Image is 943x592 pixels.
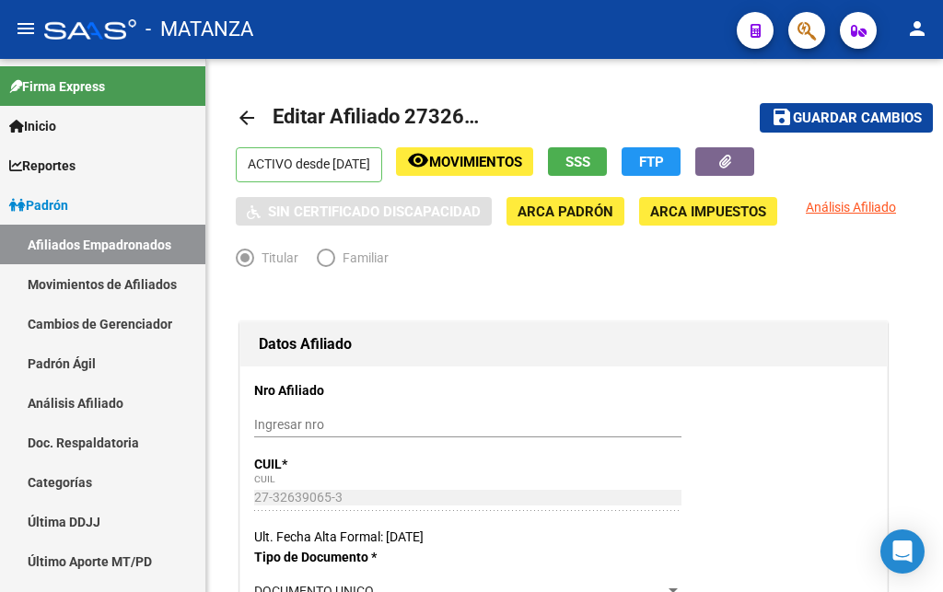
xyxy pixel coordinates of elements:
button: ARCA Padrón [506,197,624,226]
div: Open Intercom Messenger [880,529,925,574]
span: ARCA Impuestos [650,203,766,220]
mat-icon: arrow_back [236,107,258,129]
span: Reportes [9,156,76,176]
span: Inicio [9,116,56,136]
p: Tipo de Documento * [254,547,440,567]
button: Sin Certificado Discapacidad [236,197,492,226]
span: FTP [639,154,664,170]
span: Familiar [335,248,389,268]
span: Guardar cambios [793,110,922,127]
button: FTP [622,147,681,176]
span: Padrón [9,195,68,215]
mat-radio-group: Elija una opción [236,254,407,269]
span: ARCA Padrón [518,203,613,220]
p: CUIL [254,454,440,474]
span: Editar Afiliado 27326390653 [273,105,536,128]
h1: Datos Afiliado [259,330,868,359]
mat-icon: person [906,17,928,40]
button: Movimientos [396,147,533,176]
span: Firma Express [9,76,105,97]
p: ACTIVO desde [DATE] [236,147,382,182]
mat-icon: menu [15,17,37,40]
mat-icon: save [771,106,793,128]
button: ARCA Impuestos [639,197,777,226]
mat-icon: remove_red_eye [407,149,429,171]
span: Titular [254,248,298,268]
span: Análisis Afiliado [806,200,896,215]
span: Sin Certificado Discapacidad [268,203,481,220]
span: - MATANZA [146,9,253,50]
span: SSS [565,154,590,170]
button: SSS [548,147,607,176]
button: Guardar cambios [760,103,933,132]
p: Nro Afiliado [254,380,440,400]
div: Ult. Fecha Alta Formal: [DATE] [254,527,873,547]
span: Movimientos [429,154,522,170]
